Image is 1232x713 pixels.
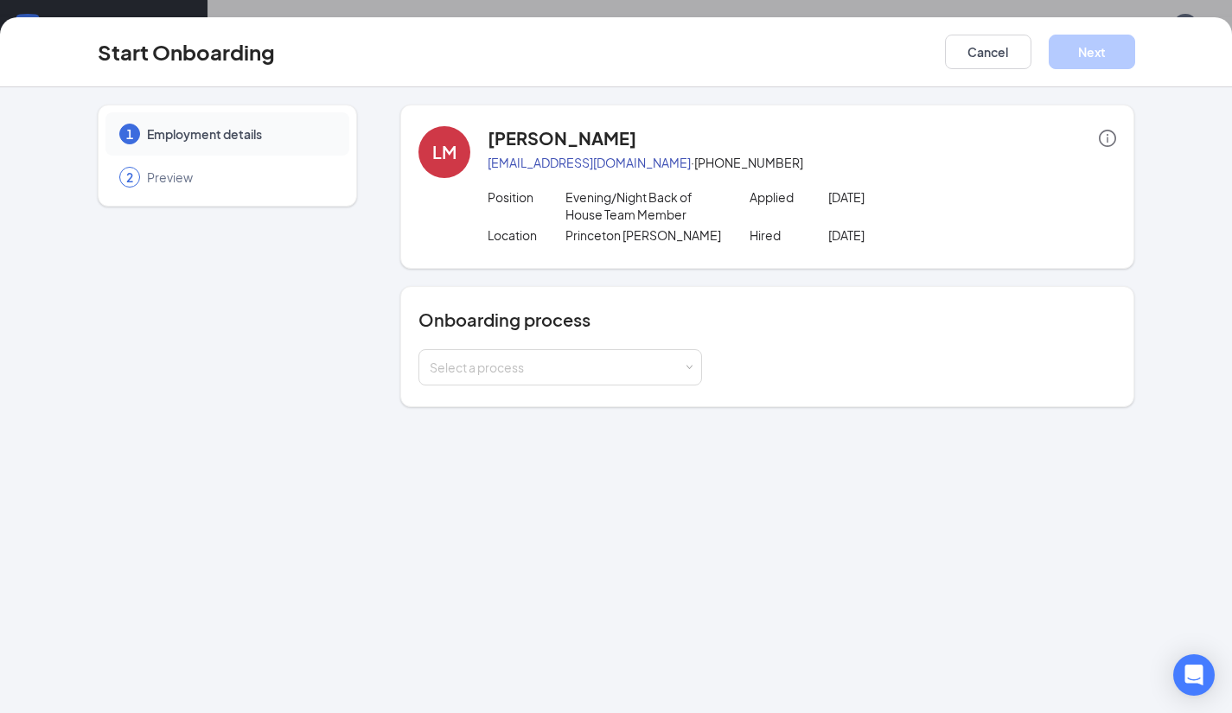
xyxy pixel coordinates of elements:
[147,125,332,143] span: Employment details
[828,188,986,206] p: [DATE]
[828,226,986,244] p: [DATE]
[1173,654,1215,696] div: Open Intercom Messenger
[1049,35,1135,69] button: Next
[98,37,275,67] h3: Start Onboarding
[488,188,566,206] p: Position
[750,226,828,244] p: Hired
[432,140,456,164] div: LM
[126,169,133,186] span: 2
[565,188,723,223] p: Evening/Night Back of House Team Member
[147,169,332,186] span: Preview
[750,188,828,206] p: Applied
[488,226,566,244] p: Location
[488,154,1117,171] p: · [PHONE_NUMBER]
[565,226,723,244] p: Princeton [PERSON_NAME]
[488,126,636,150] h4: [PERSON_NAME]
[945,35,1031,69] button: Cancel
[488,155,691,170] a: [EMAIL_ADDRESS][DOMAIN_NAME]
[418,308,1117,332] h4: Onboarding process
[430,359,683,376] div: Select a process
[1099,130,1116,147] span: info-circle
[126,125,133,143] span: 1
